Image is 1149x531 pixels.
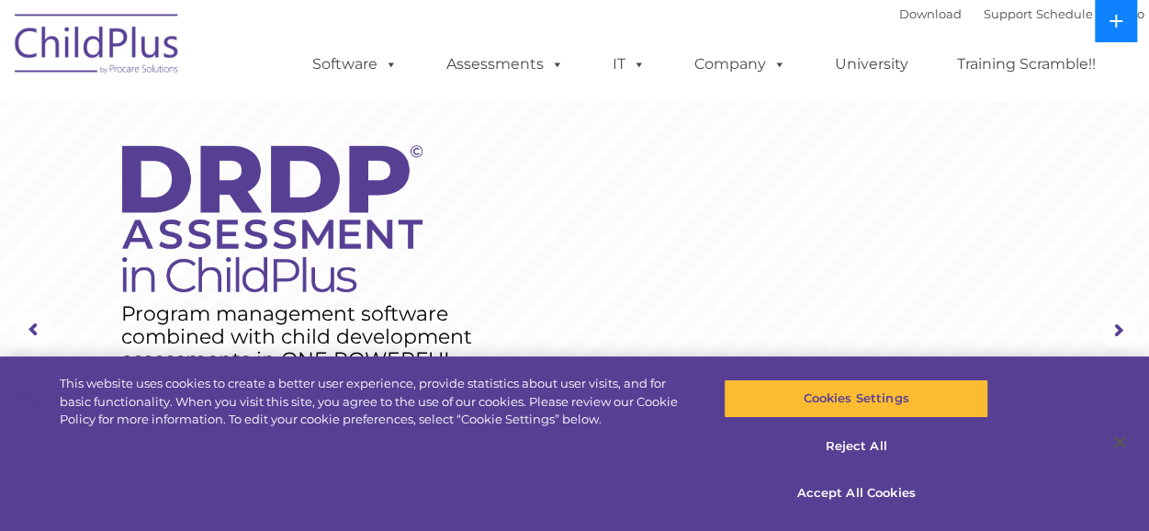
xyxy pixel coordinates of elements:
a: IT [594,46,664,83]
img: DRDP Assessment in ChildPlus [122,145,423,292]
font: | [899,6,1144,21]
a: Schedule A Demo [1036,6,1144,21]
a: Software [294,46,416,83]
button: Close [1099,422,1140,462]
button: Cookies Settings [724,379,988,418]
div: This website uses cookies to create a better user experience, provide statistics about user visit... [60,375,690,429]
a: Download [899,6,962,21]
a: University [817,46,927,83]
a: Company [676,46,805,83]
button: Reject All [724,427,988,466]
rs-layer: Program management software combined with child development assessments in ONE POWERFUL system! T... [121,302,490,394]
img: ChildPlus by Procare Solutions [6,1,189,93]
a: Support [984,6,1032,21]
a: Assessments [428,46,582,83]
button: Accept All Cookies [724,474,988,513]
a: Training Scramble!! [939,46,1114,83]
